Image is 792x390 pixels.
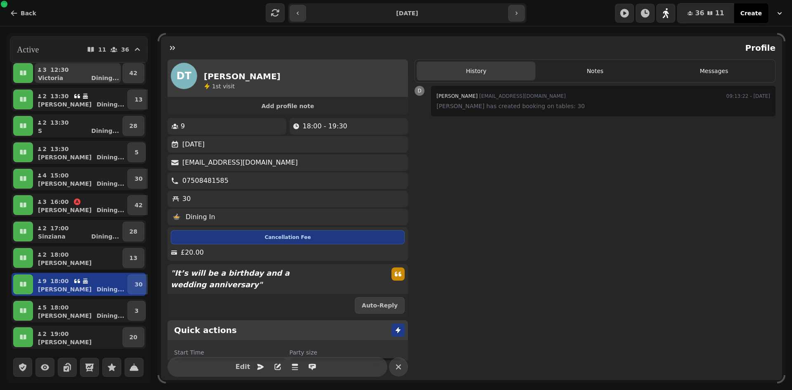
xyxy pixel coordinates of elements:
[42,330,47,338] p: 2
[290,348,402,357] label: Party size
[677,3,734,23] button: 3611
[35,301,126,321] button: 518:00[PERSON_NAME]Dining...
[38,127,42,135] p: S
[436,93,478,99] span: [PERSON_NAME]
[42,145,47,153] p: 2
[134,148,139,156] p: 5
[418,88,422,93] span: D
[38,153,92,161] p: [PERSON_NAME]
[134,95,142,104] p: 13
[35,195,126,215] button: 316:00[PERSON_NAME]Dining...
[121,47,129,52] p: 36
[303,121,347,131] p: 18:00 - 19:30
[174,348,286,357] label: Start Time
[97,100,124,109] p: Dining ...
[715,10,724,17] span: 11
[38,259,92,267] p: [PERSON_NAME]
[50,66,69,74] p: 12:30
[130,254,137,262] p: 13
[204,71,280,82] h2: [PERSON_NAME]
[35,222,121,241] button: 217:00SinzianaDining...
[238,364,248,370] span: Edit
[35,248,121,268] button: 218:00[PERSON_NAME]
[212,82,235,90] p: visit
[35,90,126,109] button: 213:30[PERSON_NAME]Dining...
[10,36,148,63] button: Active1136
[91,232,119,241] p: Dining ...
[181,248,204,258] p: £20.00
[134,280,142,288] p: 30
[417,61,535,80] button: History
[42,303,47,312] p: 5
[130,69,137,77] p: 42
[35,116,121,136] button: 213:30SDining...
[42,171,47,180] p: 4
[127,301,146,321] button: 3
[42,251,47,259] p: 2
[50,145,69,153] p: 13:30
[50,330,69,338] p: 19:00
[38,206,92,214] p: [PERSON_NAME]
[171,101,405,111] button: Add profile note
[130,333,137,341] p: 20
[35,63,121,83] button: 312:30VictoriaDining...
[38,74,63,82] p: Victoria
[181,121,185,131] p: 9
[97,153,124,161] p: Dining ...
[50,277,69,285] p: 18:00
[98,47,106,52] p: 11
[35,142,126,162] button: 213:30[PERSON_NAME]Dining...
[38,312,92,320] p: [PERSON_NAME]
[182,176,229,186] p: 07508481585
[127,274,149,294] button: 30
[42,224,47,232] p: 2
[174,324,237,336] h2: Quick actions
[177,71,191,81] span: DT
[35,169,126,189] button: 415:00[PERSON_NAME]Dining...
[97,285,124,293] p: Dining ...
[21,10,36,16] span: Back
[123,222,144,241] button: 28
[535,61,654,80] button: Notes
[127,90,149,109] button: 13
[726,91,770,101] time: 09:13:22 - [DATE]
[742,42,775,54] h2: Profile
[655,61,773,80] button: Messages
[50,251,69,259] p: 18:00
[167,264,385,294] p: " It’s will be a birthday and a wedding anniversary "
[436,101,770,111] p: [PERSON_NAME] has created booking on tables: 30
[35,274,126,294] button: 918:00[PERSON_NAME]Dining...
[50,92,69,100] p: 13:30
[38,100,92,109] p: [PERSON_NAME]
[38,180,92,188] p: [PERSON_NAME]
[134,175,142,183] p: 30
[50,303,69,312] p: 18:00
[130,122,137,130] p: 28
[362,303,398,308] span: Auto-Reply
[172,212,181,222] p: 🍲
[91,127,119,135] p: Dining ...
[130,227,137,236] p: 28
[42,118,47,127] p: 2
[17,44,39,55] h2: Active
[182,139,205,149] p: [DATE]
[50,171,69,180] p: 15:00
[97,180,124,188] p: Dining ...
[35,327,121,347] button: 219:00[PERSON_NAME]
[355,297,405,314] button: Auto-Reply
[91,74,119,82] p: Dining ...
[42,277,47,285] p: 9
[216,83,223,90] span: st
[3,5,43,21] button: Back
[38,232,66,241] p: Sinziana
[182,194,191,204] p: 30
[186,212,215,222] p: Dining In
[123,248,144,268] button: 13
[127,169,149,189] button: 30
[134,201,142,209] p: 42
[50,118,69,127] p: 13:30
[436,91,566,101] div: [EMAIL_ADDRESS][DOMAIN_NAME]
[127,195,149,215] button: 42
[42,198,47,206] p: 3
[42,66,47,74] p: 3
